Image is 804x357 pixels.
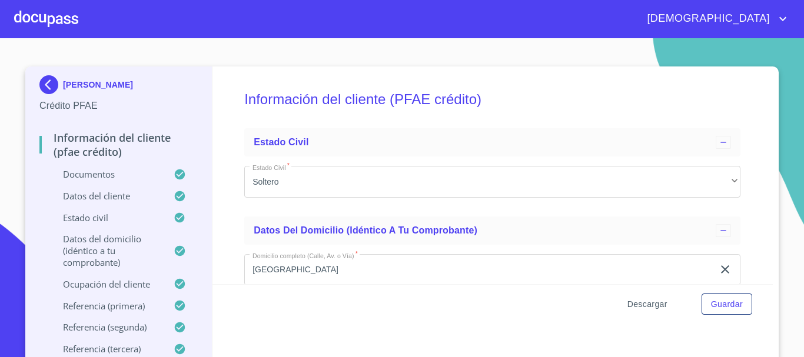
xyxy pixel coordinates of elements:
p: Referencia (primera) [39,300,174,312]
span: Datos del domicilio (idéntico a tu comprobante) [254,225,477,235]
p: Referencia (tercera) [39,343,174,355]
p: Estado Civil [39,212,174,223]
h5: Información del cliente (PFAE crédito) [244,75,740,124]
p: Documentos [39,168,174,180]
p: Información del cliente (PFAE crédito) [39,131,198,159]
button: clear input [718,262,732,276]
span: Guardar [711,297,743,312]
p: Crédito PFAE [39,99,198,113]
p: Datos del domicilio (idéntico a tu comprobante) [39,233,174,268]
div: Estado Civil [244,128,740,156]
p: Datos del cliente [39,190,174,202]
button: Guardar [702,293,752,315]
button: account of current user [638,9,790,28]
p: [PERSON_NAME] [63,80,133,89]
span: Estado Civil [254,137,308,147]
img: Docupass spot blue [39,75,63,94]
p: Ocupación del Cliente [39,278,174,290]
div: [PERSON_NAME] [39,75,198,99]
p: Referencia (segunda) [39,321,174,333]
span: Descargar [627,297,667,312]
div: Soltero [244,166,740,198]
button: Descargar [623,293,672,315]
span: [DEMOGRAPHIC_DATA] [638,9,776,28]
div: Datos del domicilio (idéntico a tu comprobante) [244,216,740,245]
